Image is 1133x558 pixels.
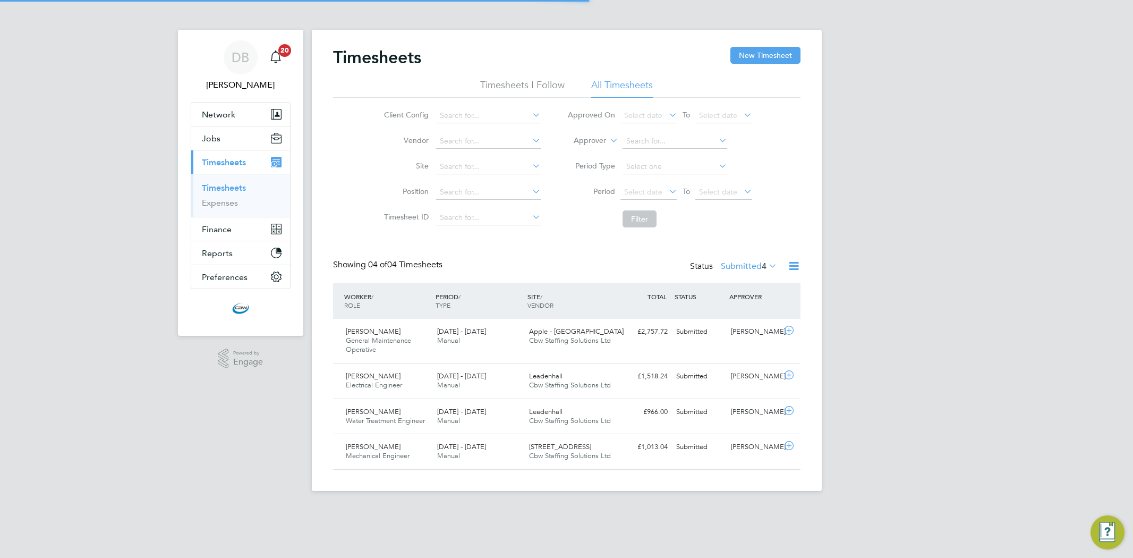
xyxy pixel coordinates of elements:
[191,126,290,150] button: Jobs
[529,371,563,381] span: Leadenhall
[202,183,246,193] a: Timesheets
[191,217,290,241] button: Finance
[567,161,615,171] label: Period Type
[727,368,782,385] div: [PERSON_NAME]
[344,301,360,309] span: ROLE
[529,416,611,425] span: Cbw Staffing Solutions Ltd
[191,150,290,174] button: Timesheets
[437,416,460,425] span: Manual
[191,40,291,91] a: DB[PERSON_NAME]
[381,187,429,196] label: Position
[672,287,727,306] div: STATUS
[529,407,563,416] span: Leadenhall
[699,111,737,120] span: Select date
[727,323,782,341] div: [PERSON_NAME]
[690,259,779,274] div: Status
[762,261,766,272] span: 4
[436,301,450,309] span: TYPE
[381,212,429,222] label: Timesheet ID
[333,47,421,68] h2: Timesheets
[529,327,624,336] span: Apple - [GEOGRAPHIC_DATA]
[672,403,727,421] div: Submitted
[436,108,541,123] input: Search for...
[191,103,290,126] button: Network
[381,161,429,171] label: Site
[727,403,782,421] div: [PERSON_NAME]
[1091,515,1125,549] button: Engage Resource Center
[540,292,542,301] span: /
[368,259,442,270] span: 04 Timesheets
[346,451,410,460] span: Mechanical Engineer
[437,451,460,460] span: Manual
[458,292,461,301] span: /
[346,381,402,390] span: Electrical Engineer
[436,134,541,149] input: Search for...
[648,292,667,301] span: TOTAL
[699,187,737,197] span: Select date
[480,79,565,98] li: Timesheets I Follow
[529,336,611,345] span: Cbw Staffing Solutions Ltd
[202,133,220,143] span: Jobs
[191,241,290,265] button: Reports
[381,136,429,145] label: Vendor
[679,108,693,122] span: To
[371,292,373,301] span: /
[437,407,486,416] span: [DATE] - [DATE]
[525,287,617,315] div: SITE
[202,248,233,258] span: Reports
[436,159,541,174] input: Search for...
[233,349,263,358] span: Powered by
[623,134,727,149] input: Search for...
[232,300,249,317] img: cbwstaffingsolutions-logo-retina.png
[567,110,615,120] label: Approved On
[672,368,727,385] div: Submitted
[529,381,611,390] span: Cbw Staffing Solutions Ltd
[265,40,286,74] a: 20
[278,44,291,57] span: 20
[624,187,662,197] span: Select date
[672,438,727,456] div: Submitted
[191,300,291,317] a: Go to home page
[624,111,662,120] span: Select date
[191,174,290,217] div: Timesheets
[617,323,672,341] div: £2,757.72
[727,287,782,306] div: APPROVER
[623,159,727,174] input: Select one
[191,79,291,91] span: Daniel Barber
[437,381,460,390] span: Manual
[202,109,235,120] span: Network
[333,259,445,270] div: Showing
[617,438,672,456] div: £1,013.04
[346,336,411,354] span: General Maintenance Operative
[436,210,541,225] input: Search for...
[558,136,606,146] label: Approver
[437,336,460,345] span: Manual
[381,110,429,120] label: Client Config
[672,323,727,341] div: Submitted
[233,358,263,367] span: Engage
[202,198,238,208] a: Expenses
[529,442,591,451] span: [STREET_ADDRESS]
[437,442,486,451] span: [DATE] - [DATE]
[679,184,693,198] span: To
[346,407,401,416] span: [PERSON_NAME]
[567,187,615,196] label: Period
[346,327,401,336] span: [PERSON_NAME]
[346,442,401,451] span: [PERSON_NAME]
[437,371,486,381] span: [DATE] - [DATE]
[591,79,653,98] li: All Timesheets
[368,259,387,270] span: 04 of
[623,210,657,227] button: Filter
[529,451,611,460] span: Cbw Staffing Solutions Ltd
[178,30,303,336] nav: Main navigation
[218,349,263,369] a: Powered byEngage
[727,438,782,456] div: [PERSON_NAME]
[202,224,232,234] span: Finance
[191,265,290,289] button: Preferences
[342,287,433,315] div: WORKER
[730,47,800,64] button: New Timesheet
[433,287,525,315] div: PERIOD
[527,301,553,309] span: VENDOR
[202,272,248,282] span: Preferences
[346,416,425,425] span: Water Treatment Engineer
